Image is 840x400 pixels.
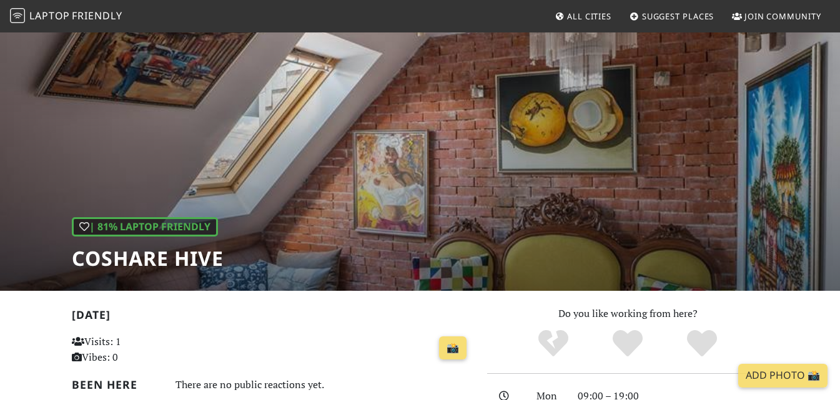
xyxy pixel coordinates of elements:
a: LaptopFriendly LaptopFriendly [10,6,122,27]
a: Suggest Places [625,5,719,27]
span: Join Community [744,11,821,22]
a: Add Photo 📸 [738,364,828,388]
a: 📸 [439,336,467,360]
a: All Cities [550,5,616,27]
h1: CoShare HIVE [72,246,224,270]
div: No [516,328,591,359]
div: Definitely! [665,328,739,359]
a: Join Community [727,5,826,27]
span: Laptop [29,9,70,22]
h2: Been here [72,378,161,391]
p: Visits: 1 Vibes: 0 [72,334,195,366]
div: There are no public reactions yet. [175,376,472,394]
div: Yes [591,328,665,359]
p: Do you like working from here? [487,306,769,322]
div: | 81% Laptop Friendly [72,217,218,237]
span: Suggest Places [642,11,714,22]
span: Friendly [72,9,122,22]
h2: [DATE] [72,308,472,326]
span: All Cities [567,11,611,22]
img: LaptopFriendly [10,8,25,23]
